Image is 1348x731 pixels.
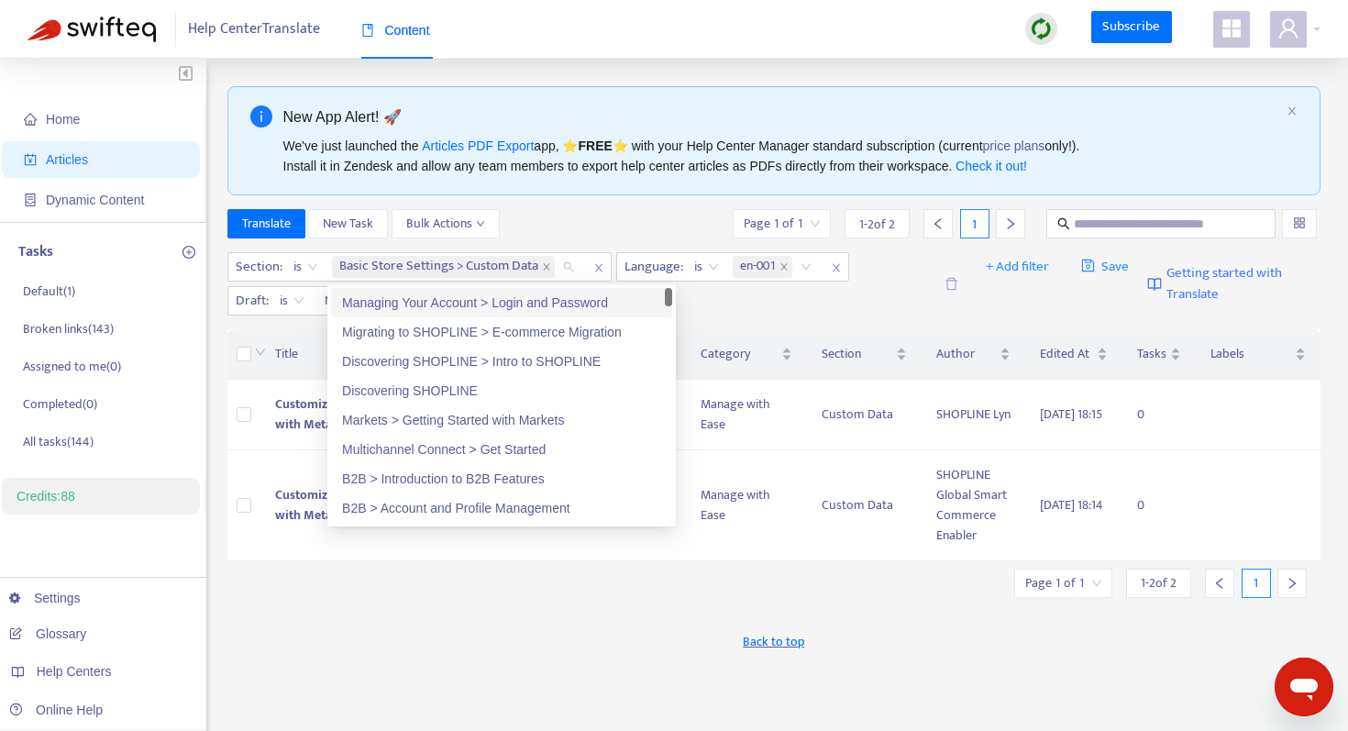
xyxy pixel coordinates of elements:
span: + Add filter [986,256,1049,278]
img: sync.dc5367851b00ba804db3.png [1030,17,1053,40]
td: Manage with Ease [686,450,807,561]
a: Check it out! [956,159,1027,173]
div: We've just launched the app, ⭐ ⭐️ with your Help Center Manager standard subscription (current on... [283,136,1280,176]
span: Bulk Actions [406,214,485,234]
div: 1 [1242,569,1271,598]
div: Markets > Getting Started with Markets [342,410,661,430]
img: Swifteq [28,17,156,42]
span: en-001 [733,256,792,278]
p: Completed ( 0 ) [23,394,97,414]
span: plus-circle [182,246,195,259]
div: Migrating to SHOPLINE > E-commerce Migration [342,322,661,342]
span: Content [361,23,430,38]
span: Customizing Your Store Content with Metafields [275,393,455,435]
span: appstore [1221,17,1243,39]
span: Section [822,344,892,364]
p: All tasks ( 144 ) [23,432,94,451]
span: Home [46,112,80,127]
th: Edited At [1025,329,1122,380]
span: Dynamic Content [46,193,144,207]
div: Discovering SHOPLINE [331,376,672,405]
div: Multichannel Connect > Get Started [331,435,672,464]
span: Language : [617,253,686,281]
div: Discovering SHOPLINE > Intro to SHOPLINE [342,351,661,371]
span: search [1057,217,1070,230]
th: Title [260,329,471,380]
span: No [325,287,357,315]
th: Section [807,329,922,380]
th: Author [922,329,1025,380]
a: Getting started with Translate [1147,252,1320,316]
p: Default ( 1 ) [23,282,75,301]
button: New Task [308,209,388,238]
span: home [24,113,37,126]
button: saveSave [1067,252,1144,282]
div: Multichannel Connect > Get Started [342,439,661,460]
td: Custom Data [807,380,922,450]
span: Title [275,344,442,364]
span: Labels [1210,344,1291,364]
span: Category [701,344,778,364]
span: is [694,253,719,281]
div: B2B > Account and Profile Management [331,493,672,523]
a: Subscribe [1091,11,1172,44]
td: SHOPLINE Lyn [922,380,1025,450]
span: book [361,24,374,37]
b: FREE [578,138,612,153]
span: Customizing Your Store Content with Metaobject [275,484,455,526]
span: info-circle [250,105,272,127]
div: Managing Your Account > Login and Password [342,293,661,313]
span: down [476,219,485,228]
div: Discovering SHOPLINE > Intro to SHOPLINE [331,347,672,376]
span: close [779,262,789,271]
a: Credits:88 [17,489,75,504]
p: Tasks [18,241,53,263]
span: Articles [46,152,88,167]
button: Translate [227,209,305,238]
th: Labels [1196,329,1320,380]
span: is [280,287,304,315]
span: close [587,257,611,279]
span: container [24,194,37,206]
span: close [1287,105,1298,116]
span: account-book [24,153,37,166]
div: Markets > Getting Started with Markets [331,405,672,435]
span: right [1286,577,1298,590]
a: Online Help [9,703,103,717]
span: 1 - 2 of 2 [1141,573,1177,593]
span: user [1277,17,1299,39]
td: Custom Data [807,450,922,561]
span: Basic Store Settings > Custom Data [332,256,555,278]
span: Help Centers [37,664,112,679]
div: Discovering SHOPLINE [342,381,661,401]
td: 0 [1122,380,1196,450]
img: image-link [1147,277,1162,292]
a: Articles PDF Export [422,138,534,153]
a: Glossary [9,626,86,641]
span: left [1213,577,1226,590]
span: Help Center Translate [188,12,320,47]
span: Section : [228,253,285,281]
button: + Add filter [972,252,1063,282]
span: is [293,253,318,281]
span: close [542,262,551,271]
div: B2B > Account and Profile Management [342,498,661,518]
span: New Task [323,214,373,234]
td: 0 [1122,450,1196,561]
span: delete [945,277,958,291]
td: SHOPLINE Global Smart Commerce Enabler [922,450,1025,561]
span: Basic Store Settings > Custom Data [339,256,538,278]
p: Assigned to me ( 0 ) [23,357,121,376]
span: Edited At [1040,344,1093,364]
span: [DATE] 18:14 [1040,494,1103,515]
span: down [255,347,266,358]
span: save [1081,259,1095,272]
iframe: メッセージングウィンドウの起動ボタン、進行中の会話 [1275,658,1333,716]
div: B2B > Introduction to B2B Features [342,469,661,489]
span: Draft : [228,287,271,315]
th: Category [686,329,807,380]
span: Back to top [743,632,804,651]
span: Tasks [1137,344,1166,364]
span: 1 - 2 of 2 [859,215,895,234]
button: close [1287,105,1298,117]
